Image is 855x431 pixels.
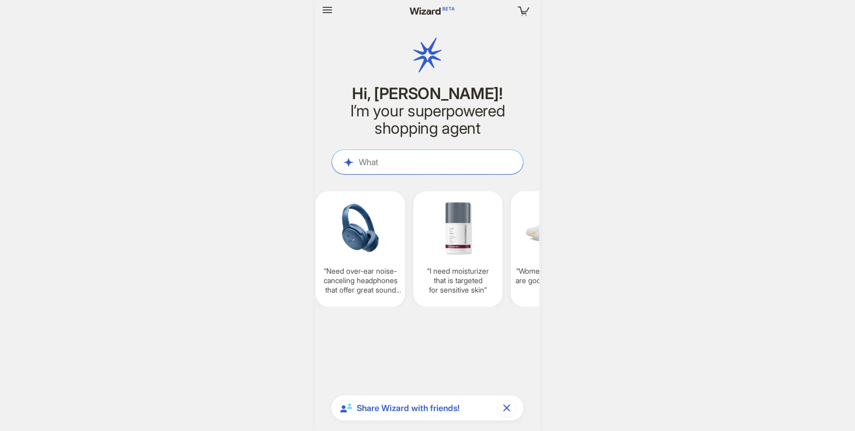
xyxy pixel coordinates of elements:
q: Women’s sneakers that are good for long walks [515,266,596,285]
div: I need moisturizer that is targeted for sensitive skin [413,191,503,307]
span: Share Wizard with friends! [357,403,494,414]
div: Share Wizard with friends! [332,395,523,421]
div: Women’s sneakers that are good for long walks [511,191,600,307]
h1: Hi, [PERSON_NAME]! [332,85,523,102]
img: I%20need%20moisturizer%20that%20is%20targeted%20for%20sensitive%20skin-81681324.png [418,198,498,258]
img: Need%20over-ear%20noise-canceling%20headphones%20that%20offer%20great%20sound%20quality%20and%20c... [320,198,401,258]
h2: I’m your superpowered shopping agent [332,102,523,137]
q: Need over-ear noise-canceling headphones that offer great sound quality and comfort for long use [320,266,401,295]
div: Need over-ear noise-canceling headphones that offer great sound quality and comfort for long use [316,191,405,307]
img: Women's%20sneakers%20that%20are%20good%20for%20long%20walks-b9091598.png [515,198,596,258]
q: I need moisturizer that is targeted for sensitive skin [418,266,498,295]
